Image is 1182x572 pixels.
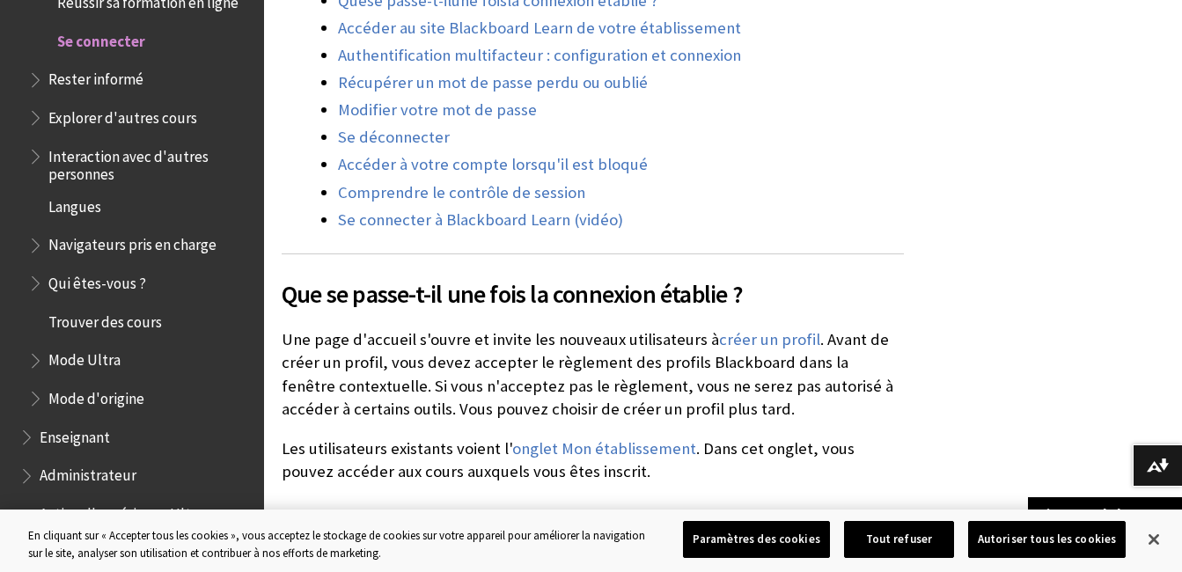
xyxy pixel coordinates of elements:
[282,437,904,483] p: Les utilisateurs existants voient l' . Dans cet onglet, vous pouvez accéder aux cours auxquels vo...
[512,438,696,459] a: onglet Mon établissement
[48,65,143,89] span: Rester informé
[48,346,121,370] span: Mode Ultra
[338,72,648,93] a: Récupérer un mot de passe perdu ou oublié
[48,142,252,183] span: Interaction avec d'autres personnes
[48,103,197,127] span: Explorer d'autres cours
[40,422,110,446] span: Enseignant
[48,384,144,407] span: Mode d'origine
[844,521,954,558] button: Tout refuser
[338,99,537,121] a: Modifier votre mot de passe
[48,192,101,216] span: Langues
[48,307,162,331] span: Trouver des cours
[48,231,217,254] span: Navigateurs pris en charge
[48,268,146,292] span: Qui êtes-vous ?
[282,253,904,312] h2: Que se passe-t-il une fois la connexion établie ?
[1028,497,1182,530] a: Haut de la page
[338,182,585,203] a: Comprendre le contrôle de session
[57,26,145,50] span: Se connecter
[338,154,648,175] a: Accéder à votre compte lorsqu'il est bloqué
[40,499,203,523] span: Activer l'expérience Ultra
[683,521,830,558] button: Paramètres des cookies
[338,18,741,39] a: Accéder au site Blackboard Learn de votre établissement
[338,127,450,148] a: Se déconnecter
[968,521,1126,558] button: Autoriser tous les cookies
[40,461,136,485] span: Administrateur
[28,527,650,561] div: En cliquant sur « Accepter tous les cookies », vous acceptez le stockage de cookies sur votre app...
[338,209,623,231] a: Se connecter à Blackboard Learn (vidéo)
[719,329,820,350] a: créer un profil
[282,328,904,421] p: Une page d'accueil s'ouvre et invite les nouveaux utilisateurs à . Avant de créer un profil, vous...
[1134,520,1173,559] button: Fermer
[338,45,741,66] a: Authentification multifacteur : configuration et connexion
